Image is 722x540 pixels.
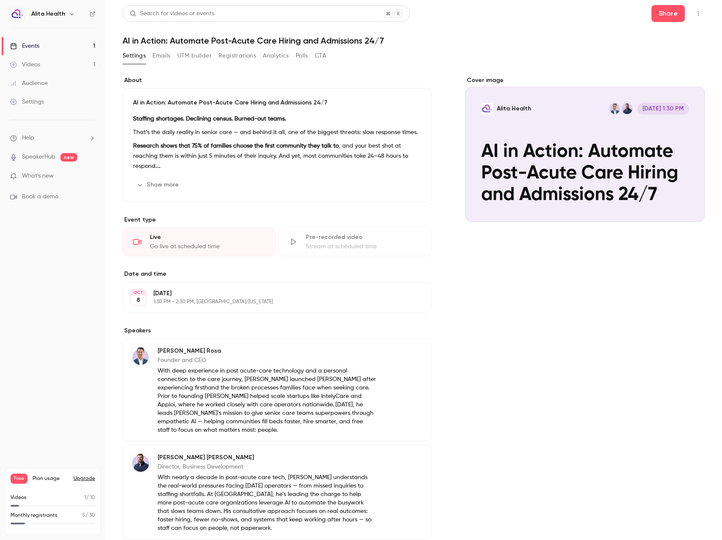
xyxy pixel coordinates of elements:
span: Plan usage [33,475,68,482]
p: Director, Business Development [158,463,376,471]
li: help-dropdown-opener [10,134,95,143]
p: 1:30 PM - 2:30 PM, [GEOGRAPHIC_DATA]/[US_STATE] [153,299,387,305]
p: / 10 [84,494,95,502]
label: Speakers [123,326,431,335]
div: Pre-recorded videoStream at scheduled time [278,228,431,256]
button: UTM builder [177,49,212,63]
label: About [123,76,431,85]
section: Cover image [465,76,705,222]
span: 5 [82,513,85,518]
p: With nearly a decade in post-acute care tech, [PERSON_NAME] understands the real-world pressures ... [158,473,376,532]
button: Registrations [218,49,256,63]
div: Go live at scheduled time [150,242,264,251]
div: OCT [131,290,146,296]
span: new [60,153,77,162]
p: AI in Action: Automate Post-Acute Care Hiring and Admissions 24/7 [133,99,421,107]
p: Event type [123,216,431,224]
p: [PERSON_NAME] Rosa [158,347,376,355]
div: Live [150,233,264,241]
button: Show more [133,178,184,192]
div: Videos [10,60,40,69]
label: Cover image [465,76,705,85]
img: Matt Rosa [130,346,150,366]
div: Search for videos or events [130,9,214,18]
p: , and your best shot at reaching them is within just 5 minutes of their inquiry. And yet, most co... [133,141,421,171]
span: 1 [84,495,86,500]
p: Founder and CEO [158,356,376,365]
div: Pre-recorded video [306,233,420,241]
img: Brett Seidita [130,452,150,473]
button: Analytics [263,49,289,63]
strong: Research shows that 75% of families choose the first community they talk to [133,143,339,149]
p: With deep experience in post acute-care technology and a personal connection to the care journey,... [158,367,376,434]
img: Alita Health [11,7,24,21]
div: Settings [10,98,44,106]
div: Brett Seidita[PERSON_NAME] [PERSON_NAME]Director, Business DevelopmentWith nearly a decade in pos... [123,445,431,540]
a: SpeakerHub [22,153,55,162]
button: Settings [123,49,146,63]
p: / 30 [82,512,95,519]
div: Events [10,42,39,50]
span: Free [11,474,27,484]
strong: Staffing shortages. Declining census. Burned-out teams. [133,116,286,122]
p: [PERSON_NAME] [PERSON_NAME] [158,453,376,462]
div: Matt Rosa[PERSON_NAME] RosaFounder and CEOWith deep experience in post acute-care technology and ... [123,338,431,441]
div: Stream at scheduled time [306,242,420,251]
label: Date and time [123,270,431,278]
button: Upgrade [74,475,95,482]
div: Audience [10,79,48,88]
span: What's new [22,172,54,181]
p: That’s the daily reality in senior care — and behind it all, one of the biggest threats: slow res... [133,127,421,137]
p: Videos [11,494,27,502]
p: [DATE] [153,289,387,298]
span: Help [22,134,34,143]
p: Monthly registrants [11,512,57,519]
h6: Alita Health [31,10,65,18]
button: Share [651,5,685,22]
button: Emails [153,49,170,63]
h1: AI in Action: Automate Post-Acute Care Hiring and Admissions 24/7 [123,36,705,46]
div: LiveGo live at scheduled time [123,228,275,256]
button: CTA [315,49,326,63]
span: Book a demo [22,192,58,201]
button: Polls [296,49,308,63]
p: 8 [136,296,140,304]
